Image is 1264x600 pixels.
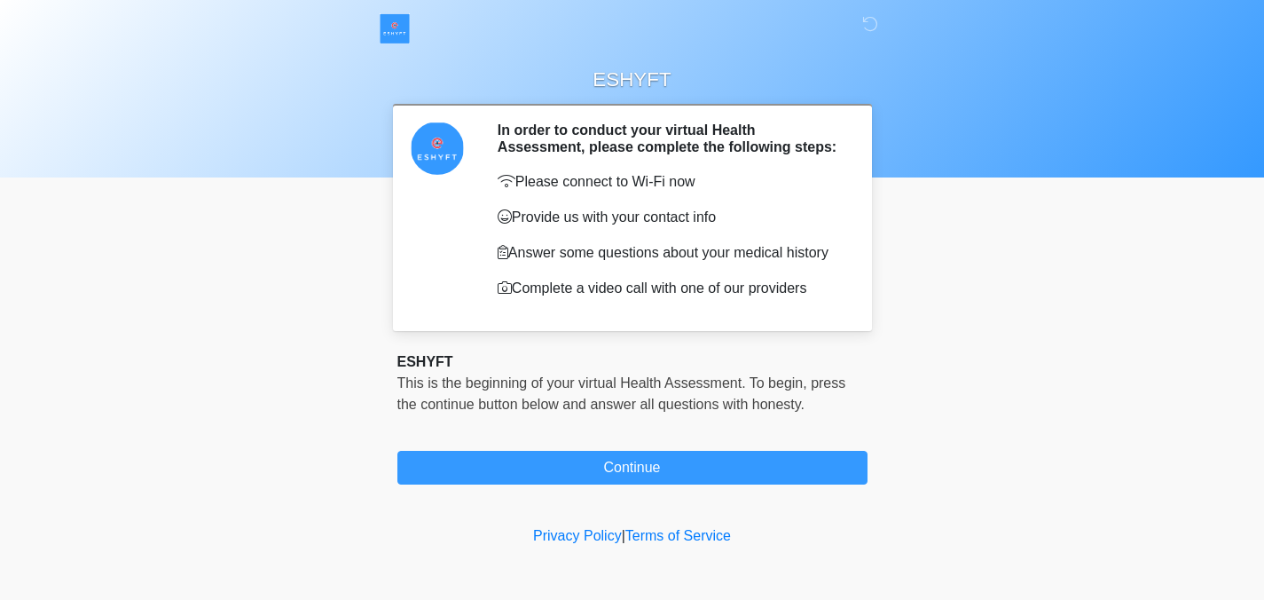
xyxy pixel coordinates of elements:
a: Privacy Policy [533,528,622,543]
p: Please connect to Wi-Fi now [498,171,841,193]
a: Terms of Service [625,528,731,543]
a: | [622,528,625,543]
span: This is the beginning of your virtual Health Assessment. ﻿﻿﻿﻿﻿﻿To begin, ﻿﻿﻿﻿﻿﻿﻿﻿﻿﻿﻿﻿﻿﻿﻿﻿﻿﻿press ... [397,375,846,412]
img: Agent Avatar [411,122,464,175]
button: Continue [397,451,868,485]
p: Provide us with your contact info [498,207,841,228]
p: Complete a video call with one of our providers [498,278,841,299]
h2: In order to conduct your virtual Health Assessment, please complete the following steps: [498,122,841,155]
img: ESHYFT Logo [380,13,410,43]
p: Answer some questions about your medical history [498,242,841,264]
div: ESHYFT [397,351,868,373]
h1: ESHYFT [384,64,881,97]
